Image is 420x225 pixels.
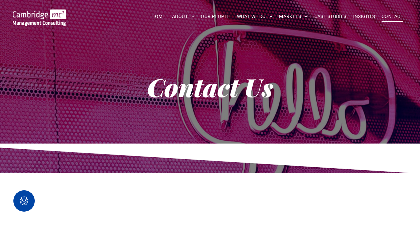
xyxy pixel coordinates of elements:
[197,11,233,22] a: OUR PEOPLE
[148,11,169,22] a: HOME
[169,11,198,22] a: ABOUT
[13,9,66,26] img: Go to Homepage
[276,11,311,22] a: MARKETS
[147,70,239,103] strong: Contact
[350,11,378,22] a: INSIGHTS
[311,11,350,22] a: CASE STUDIES
[378,11,407,22] a: CONTACT
[244,70,273,103] strong: Us
[234,11,276,22] a: WHAT WE DO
